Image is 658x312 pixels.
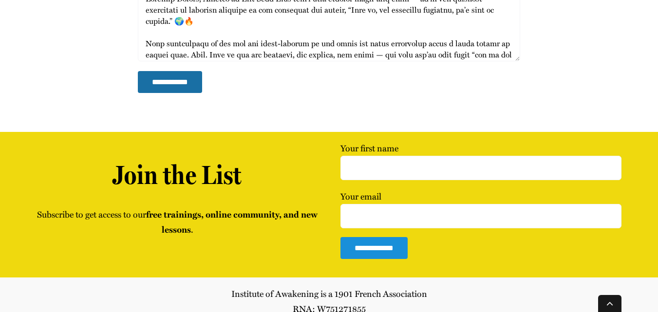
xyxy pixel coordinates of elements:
input: Your email [340,204,621,228]
form: Contact form [340,141,621,259]
input: Your first name [340,156,621,180]
p: Sub­scribe to get access to our . [37,207,317,237]
label: Your first name [340,142,621,173]
label: Your email [340,190,621,221]
h2: Join the List [37,159,317,191]
strong: free train­ings, online com­mu­ni­ty, and new lessons [146,208,318,236]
